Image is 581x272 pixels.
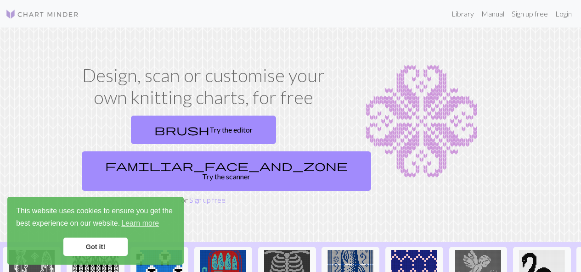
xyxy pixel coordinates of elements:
a: Manual [478,5,508,23]
img: Logo [6,9,79,20]
span: This website uses cookies to ensure you get the best experience on our website. [16,205,175,230]
span: familiar_face_and_zone [105,159,348,172]
a: Login [552,5,575,23]
div: cookieconsent [7,197,184,265]
a: Try the scanner [82,151,371,191]
a: Library [448,5,478,23]
span: brush [154,123,209,136]
div: or [78,112,329,205]
a: Sign up free [189,195,226,204]
h1: Design, scan or customise your own knitting charts, for free [78,64,329,108]
a: Sign up free [508,5,552,23]
a: learn more about cookies [120,216,160,230]
a: dismiss cookie message [63,238,128,256]
img: Chart example [340,64,503,179]
a: Try the editor [131,116,276,144]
